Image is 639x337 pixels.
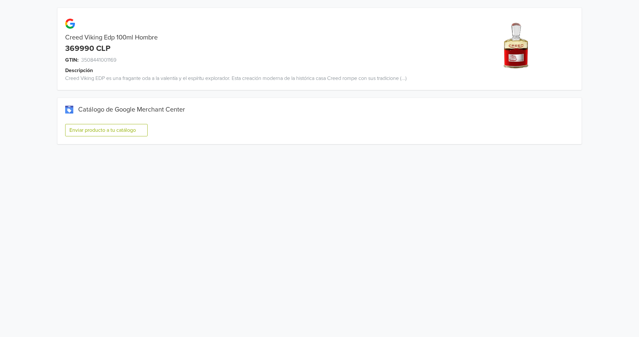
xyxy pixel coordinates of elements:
[65,67,458,74] div: Descripción
[81,56,116,64] span: 3508441001169
[65,124,148,136] button: Enviar producto a tu catálogo
[57,74,451,82] div: Creed Viking EDP es una fragante oda a la valentía y el espíritu explorador. Esta creación modern...
[65,44,110,54] div: 369990 CLP
[65,56,79,64] span: GTIN:
[65,106,574,114] div: Catálogo de Google Merchant Center
[57,34,451,41] div: Creed Viking Edp 100ml Hombre
[491,21,541,70] img: product_image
